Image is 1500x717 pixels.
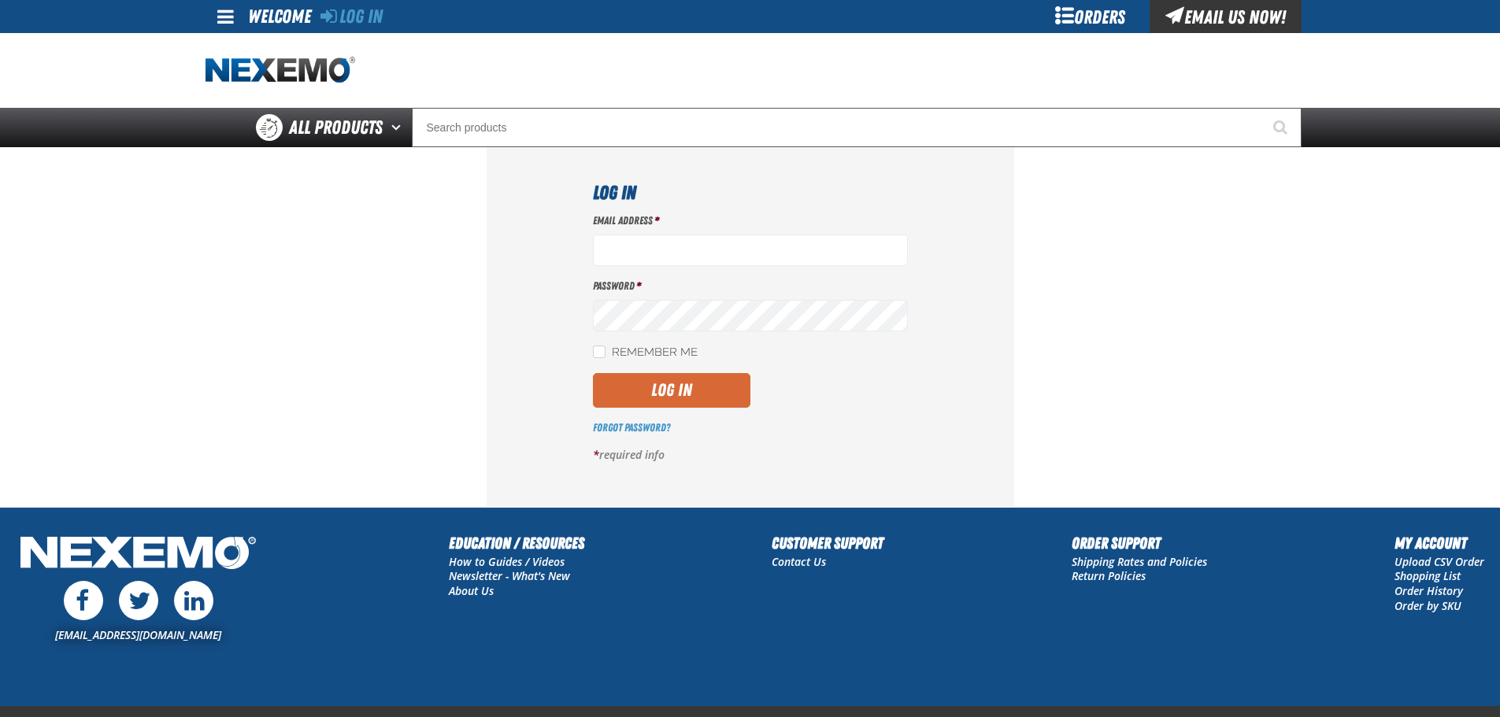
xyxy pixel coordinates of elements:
[1072,568,1146,583] a: Return Policies
[1394,583,1463,598] a: Order History
[593,179,908,207] h1: Log In
[772,554,826,569] a: Contact Us
[1394,568,1461,583] a: Shopping List
[55,627,221,642] a: [EMAIL_ADDRESS][DOMAIN_NAME]
[1394,531,1484,555] h2: My Account
[289,113,383,142] span: All Products
[593,421,670,434] a: Forgot Password?
[206,57,355,84] a: Home
[1394,598,1461,613] a: Order by SKU
[1394,554,1484,569] a: Upload CSV Order
[1072,554,1207,569] a: Shipping Rates and Policies
[412,108,1302,147] input: Search
[449,531,584,555] h2: Education / Resources
[1262,108,1302,147] button: Start Searching
[320,6,383,28] a: Log In
[593,346,606,358] input: Remember Me
[449,554,565,569] a: How to Guides / Videos
[1072,531,1207,555] h2: Order Support
[593,346,698,360] label: Remember Me
[593,448,908,463] p: required info
[386,108,412,147] button: Open All Products pages
[16,531,261,578] img: Nexemo Logo
[449,568,570,583] a: Newsletter - What's New
[593,279,908,294] label: Password
[449,583,494,598] a: About Us
[593,213,908,228] label: Email Address
[206,57,355,84] img: Nexemo logo
[772,531,883,555] h2: Customer Support
[593,373,750,408] button: Log In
